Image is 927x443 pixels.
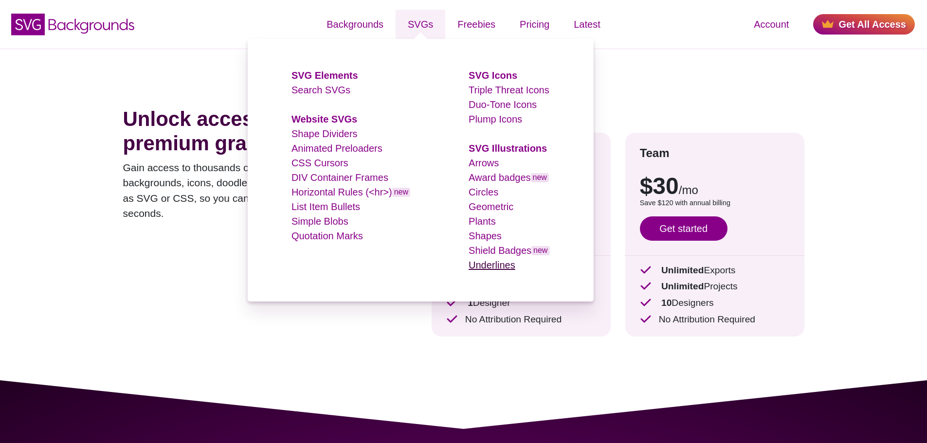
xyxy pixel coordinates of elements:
p: Exports [640,264,790,278]
a: Arrows [469,158,499,168]
a: Shape Dividers [291,128,358,139]
a: Simple Blobs [291,216,348,227]
p: Gain access to thousands of premium SVGs, including backgrounds, icons, doodles, and more. Everyt... [123,160,402,221]
p: Designer [446,296,596,310]
p: Designers [640,296,790,310]
a: Animated Preloaders [291,143,382,154]
a: CSS Cursors [291,158,348,168]
a: Get started [640,216,727,241]
span: new [531,246,549,255]
a: Plump Icons [469,114,522,124]
a: SVG Icons [469,70,517,81]
a: SVGs [396,10,445,39]
a: List Item Bullets [291,201,360,212]
strong: 10 [661,298,672,308]
a: Account [742,10,801,39]
a: Circles [469,187,498,197]
span: new [531,173,549,182]
a: Freebies [445,10,508,39]
p: $30 [640,175,790,198]
a: Pricing [508,10,562,39]
a: SVG Illustrations [469,143,547,154]
h1: Unlock access to all our premium graphics [123,107,402,156]
a: Backgrounds [314,10,396,39]
p: No Attribution Required [446,313,596,327]
a: SVG Elements [291,70,358,81]
p: Save $120 with annual billing [640,198,790,209]
a: Latest [562,10,612,39]
span: /mo [679,183,698,196]
a: DIV Container Frames [291,172,388,183]
span: new [392,188,410,197]
a: Duo-Tone Icons [469,99,537,110]
a: Horizontal Rules (<hr>)new [291,187,410,197]
a: Get All Access [813,14,915,35]
strong: Unlimited [661,281,704,291]
p: No Attribution Required [640,313,790,327]
a: Triple Threat Icons [469,85,549,95]
a: Award badgesnew [469,172,549,183]
a: Shield Badgesnew [469,245,549,256]
strong: Team [640,146,670,159]
a: Underlines [469,260,515,270]
a: Shapes [469,230,502,241]
a: Quotation Marks [291,230,363,241]
a: Website SVGs [291,114,357,124]
strong: Unlimited [661,265,704,275]
strong: 1 [468,298,473,308]
p: Projects [640,280,790,294]
a: Search SVGs [291,85,350,95]
a: Geometric [469,201,513,212]
a: Plants [469,216,496,227]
